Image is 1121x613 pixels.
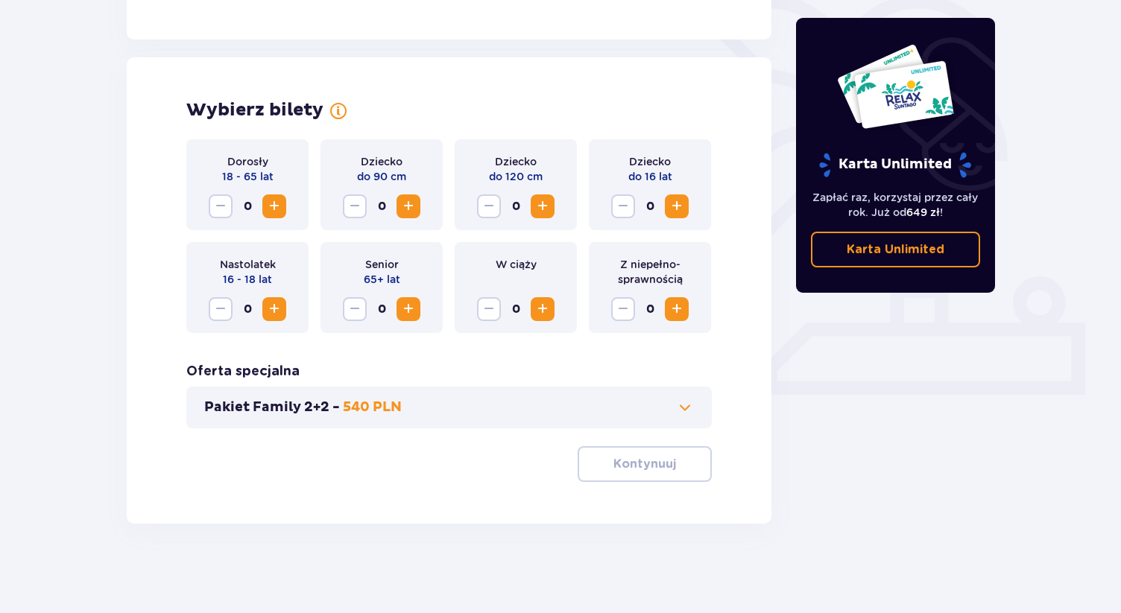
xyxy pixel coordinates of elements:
[638,297,662,321] span: 0
[811,232,981,267] a: Karta Unlimited
[222,169,274,184] p: 18 - 65 lat
[361,154,402,169] p: Dziecko
[818,152,973,178] p: Karta Unlimited
[638,194,662,218] span: 0
[209,194,233,218] button: Decrease
[220,257,276,272] p: Nastolatek
[477,297,501,321] button: Decrease
[365,257,399,272] p: Senior
[397,297,420,321] button: Increase
[613,456,676,472] p: Kontynuuj
[628,169,672,184] p: do 16 lat
[611,194,635,218] button: Decrease
[343,194,367,218] button: Decrease
[204,398,694,416] button: Pakiet Family 2+2 -540 PLN
[236,297,259,321] span: 0
[665,297,689,321] button: Increase
[236,194,259,218] span: 0
[477,194,501,218] button: Decrease
[601,257,699,287] p: Z niepełno­sprawnością
[227,154,268,169] p: Dorosły
[847,241,944,258] p: Karta Unlimited
[186,99,323,121] p: Wybierz bilety
[343,398,402,416] p: 540 PLN
[611,297,635,321] button: Decrease
[531,194,555,218] button: Increase
[397,194,420,218] button: Increase
[489,169,543,184] p: do 120 cm
[364,272,400,287] p: 65+ lat
[906,206,940,218] span: 649 zł
[262,297,286,321] button: Increase
[496,257,537,272] p: W ciąży
[665,194,689,218] button: Increase
[504,194,528,218] span: 0
[204,398,340,416] p: Pakiet Family 2+2 -
[186,363,300,381] p: Oferta specjalna
[223,272,272,287] p: 16 - 18 lat
[370,297,394,321] span: 0
[343,297,367,321] button: Decrease
[811,190,981,220] p: Zapłać raz, korzystaj przez cały rok. Już od !
[629,154,671,169] p: Dziecko
[357,169,406,184] p: do 90 cm
[370,194,394,218] span: 0
[504,297,528,321] span: 0
[262,194,286,218] button: Increase
[531,297,555,321] button: Increase
[578,446,712,482] button: Kontynuuj
[495,154,537,169] p: Dziecko
[209,297,233,321] button: Decrease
